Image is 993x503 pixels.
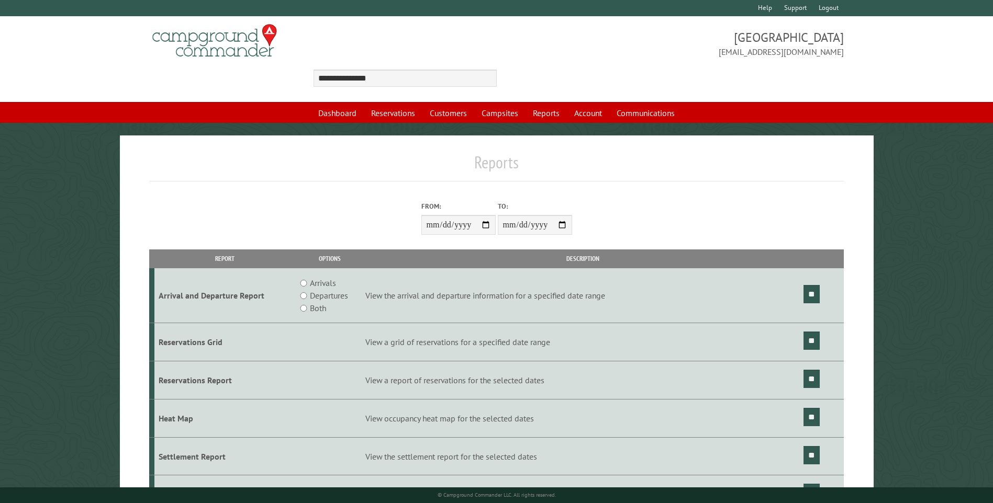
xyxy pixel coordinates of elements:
[497,29,844,58] span: [GEOGRAPHIC_DATA] [EMAIL_ADDRESS][DOMAIN_NAME]
[312,103,363,123] a: Dashboard
[364,268,802,323] td: View the arrival and departure information for a specified date range
[423,103,473,123] a: Customers
[295,249,363,268] th: Options
[310,277,336,289] label: Arrivals
[154,361,295,399] td: Reservations Report
[154,399,295,437] td: Heat Map
[149,152,843,181] h1: Reports
[154,323,295,361] td: Reservations Grid
[364,361,802,399] td: View a report of reservations for the selected dates
[154,437,295,475] td: Settlement Report
[498,201,572,211] label: To:
[364,437,802,475] td: View the settlement report for the selected dates
[527,103,566,123] a: Reports
[438,491,556,498] small: © Campground Commander LLC. All rights reserved.
[149,20,280,61] img: Campground Commander
[364,323,802,361] td: View a grid of reservations for a specified date range
[610,103,681,123] a: Communications
[310,289,348,302] label: Departures
[475,103,525,123] a: Campsites
[154,268,295,323] td: Arrival and Departure Report
[364,399,802,437] td: View occupancy heat map for the selected dates
[310,302,326,314] label: Both
[365,103,421,123] a: Reservations
[421,201,496,211] label: From:
[154,249,295,268] th: Report
[364,249,802,268] th: Description
[568,103,608,123] a: Account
